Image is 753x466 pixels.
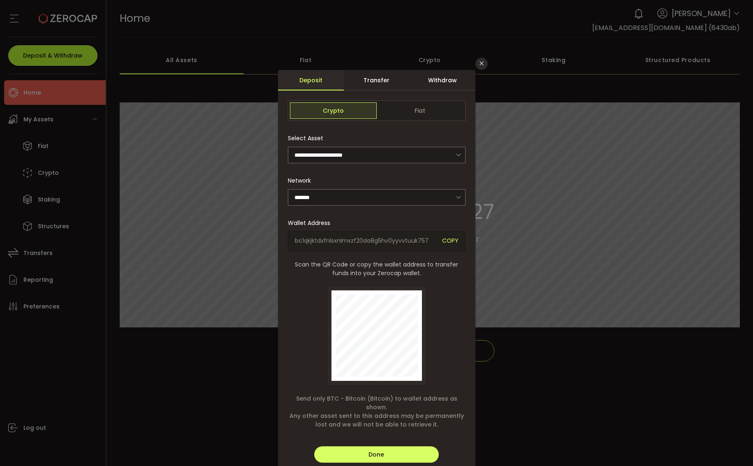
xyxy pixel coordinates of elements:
div: Withdraw [410,70,475,90]
span: Crypto [290,102,377,119]
button: Done [314,446,438,463]
span: Fiat [377,102,463,119]
span: Send only BTC - Bitcoin (Bitcoin) to wallet address as shown. [288,394,466,412]
span: bc1qkjktdxfnlsxnlmxzf20da8g5hv0yyvvtuuk757 [295,236,436,246]
span: COPY [442,236,459,246]
label: Network [288,176,316,185]
div: Deposit [278,70,344,90]
label: Select Asset [288,134,328,142]
span: Done [368,450,384,459]
span: Any other asset sent to this address may be permanently lost and we will not be able to retrieve it. [288,412,466,429]
button: Close [475,58,488,70]
span: Scan the QR Code or copy the wallet address to transfer funds into your Zerocap wallet. [288,260,466,278]
label: Wallet Address [288,219,335,227]
div: Transfer [344,70,410,90]
iframe: Chat Widget [712,427,753,466]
